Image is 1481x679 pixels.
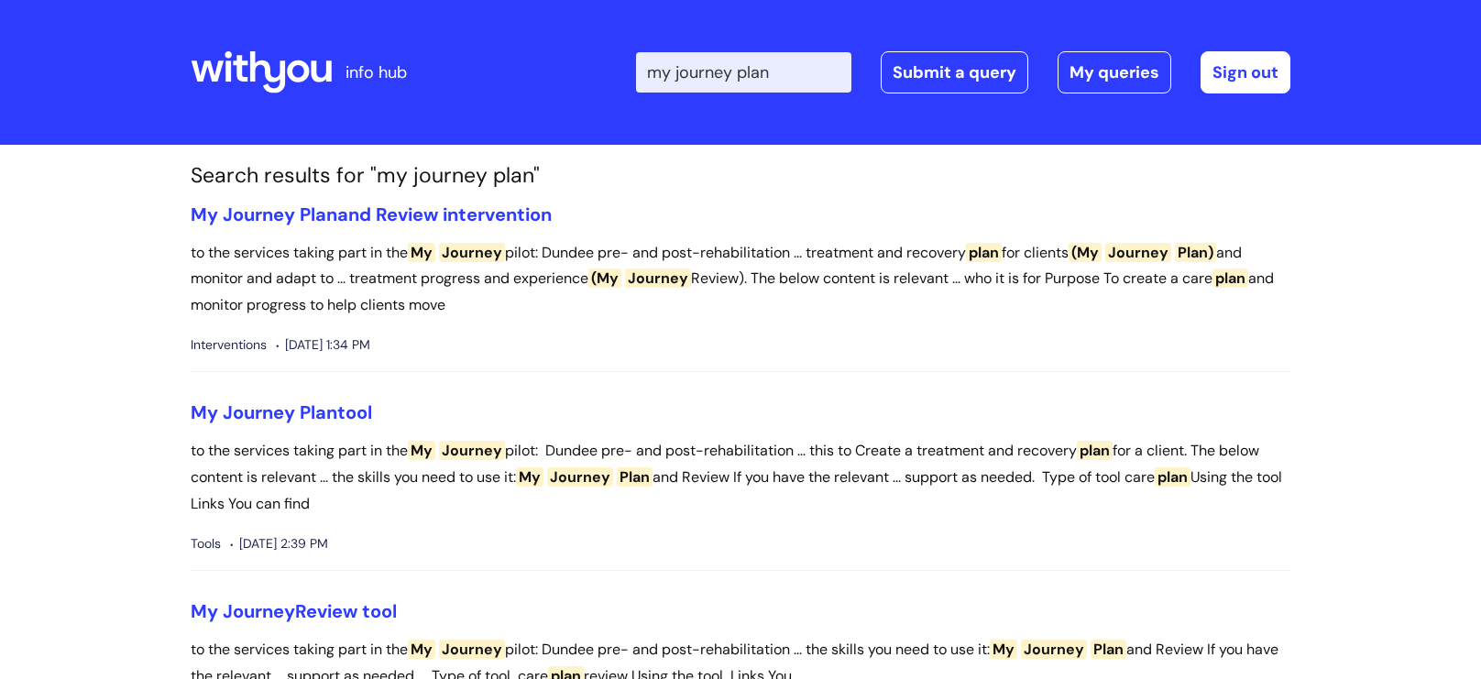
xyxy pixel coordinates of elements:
[276,334,370,356] span: [DATE] 1:34 PM
[223,599,295,623] span: Journey
[516,467,543,487] span: My
[191,400,372,424] a: My Journey Plantool
[625,268,691,288] span: Journey
[191,203,218,226] span: My
[300,400,337,424] span: Plan
[191,532,221,555] span: Tools
[408,243,435,262] span: My
[1069,243,1102,262] span: (My
[1077,441,1113,460] span: plan
[1155,467,1190,487] span: plan
[636,52,851,93] input: Search
[346,58,407,87] p: info hub
[191,163,1290,189] h1: Search results for "my journey plan"
[1175,243,1216,262] span: Plan)
[191,203,552,226] a: My Journey Planand Review intervention
[1212,268,1248,288] span: plan
[191,599,218,623] span: My
[223,203,295,226] span: Journey
[1091,640,1126,659] span: Plan
[1058,51,1171,93] a: My queries
[966,243,1002,262] span: plan
[881,51,1028,93] a: Submit a query
[408,441,435,460] span: My
[191,438,1290,517] p: to the services taking part in the pilot: Dundee pre- and post-rehabilitation ... this to Create ...
[1021,640,1087,659] span: Journey
[617,467,653,487] span: Plan
[588,268,621,288] span: (My
[191,400,218,424] span: My
[191,334,267,356] span: Interventions
[1201,51,1290,93] a: Sign out
[439,243,505,262] span: Journey
[439,441,505,460] span: Journey
[636,51,1290,93] div: | -
[223,400,295,424] span: Journey
[230,532,328,555] span: [DATE] 2:39 PM
[300,203,337,226] span: Plan
[990,640,1017,659] span: My
[1105,243,1171,262] span: Journey
[439,640,505,659] span: Journey
[408,640,435,659] span: My
[191,599,397,623] a: My JourneyReview tool
[547,467,613,487] span: Journey
[191,240,1290,319] p: to the services taking part in the pilot: Dundee pre- and post-rehabilitation ... treatment and r...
